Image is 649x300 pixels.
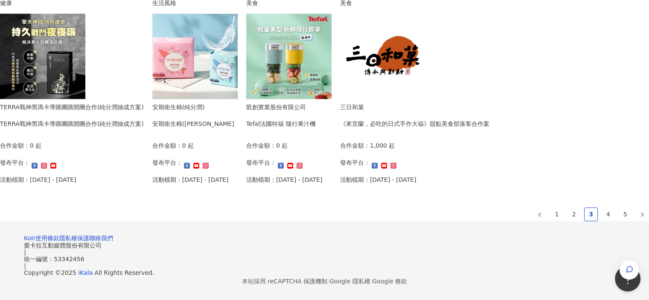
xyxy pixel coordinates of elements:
img: 三日和菓｜手作大福甜點體驗 × 宜蘭在地散策推薦 [340,14,425,99]
a: 使用條款 [35,235,59,242]
div: 《來宜蘭，必吃的日式手作大福》甜點美食部落客合作案 [340,119,489,128]
a: 1 [550,208,563,221]
p: 發布平台： [340,158,370,167]
a: Google 條款 [372,278,407,285]
img: 安期衛生棉 [152,14,238,99]
a: iKala [78,269,93,276]
a: 3 [585,208,597,221]
li: 2 [567,207,581,221]
span: | [327,278,329,285]
iframe: Help Scout Beacon - Open [615,266,640,291]
p: 0 起 [182,141,194,150]
p: 發布平台： [152,158,182,167]
a: 隱私權保護 [59,235,89,242]
li: 3 [584,207,598,221]
p: 發布平台： [246,158,276,167]
a: 聯絡我們 [89,235,113,242]
p: 活動檔期：[DATE] - [DATE] [340,175,416,184]
p: 活動檔期：[DATE] - [DATE] [152,175,229,184]
div: 凱創實業股份有限公司 [246,102,316,112]
img: Tefal法國特福 隨行果汁機開團 [246,14,332,99]
span: right [640,212,645,217]
a: 2 [568,208,580,221]
div: 安期衛生棉(純分潤) [152,102,234,112]
div: 安期衛生棉([PERSON_NAME] [152,119,234,128]
p: 0 起 [30,141,41,150]
p: 0 起 [276,141,288,150]
div: 統一編號：53342456 [24,256,625,262]
p: 活動檔期：[DATE] - [DATE] [246,175,323,184]
div: 三日和菓 [340,102,489,112]
p: 1,000 起 [370,141,395,150]
p: 合作金額： [246,141,276,150]
div: 愛卡拉互動媒體股份有限公司 [24,242,625,249]
button: right [635,207,649,221]
span: 本站採用 reCAPTCHA 保護機制 [242,276,407,286]
li: Previous Page [533,207,547,221]
button: left [533,207,547,221]
a: Kolr [24,235,35,242]
span: | [24,249,26,256]
li: Next Page [635,207,649,221]
p: 合作金額： [152,141,182,150]
div: Copyright © 2025 All Rights Reserved. [24,269,625,276]
div: Tefal法國特福 隨行果汁機 [246,119,316,128]
span: | [370,278,373,285]
span: | [24,262,26,269]
li: 1 [550,207,564,221]
a: 4 [602,208,614,221]
li: 5 [618,207,632,221]
a: 5 [619,208,632,221]
p: 合作金額： [340,141,370,150]
span: left [537,212,542,217]
li: 4 [601,207,615,221]
a: Google 隱私權 [329,278,370,285]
